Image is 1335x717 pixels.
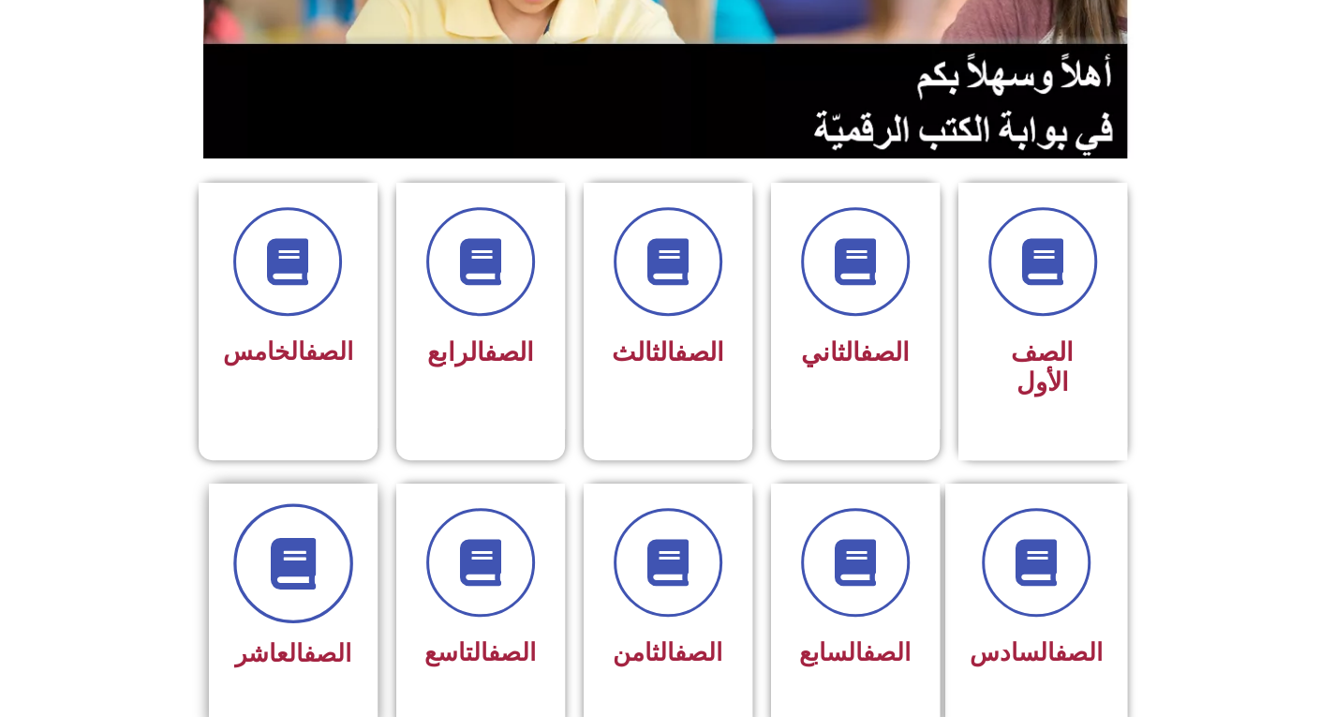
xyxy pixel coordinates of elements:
[1055,638,1103,666] a: الصف
[488,638,536,666] a: الصف
[675,638,722,666] a: الصف
[424,638,536,666] span: التاسع
[223,337,353,366] span: الخامس
[860,337,910,367] a: الصف
[305,337,353,366] a: الصف
[427,337,534,367] span: الرابع
[799,638,911,666] span: السابع
[801,337,910,367] span: الثاني
[613,638,722,666] span: الثامن
[612,337,724,367] span: الثالث
[970,638,1103,666] span: السادس
[484,337,534,367] a: الصف
[304,639,351,667] a: الصف
[235,639,351,667] span: العاشر
[1011,337,1074,397] span: الصف الأول
[863,638,911,666] a: الصف
[675,337,724,367] a: الصف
